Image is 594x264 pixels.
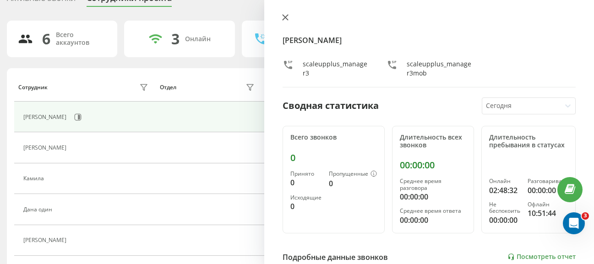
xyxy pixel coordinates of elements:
[400,215,466,226] div: 00:00:00
[283,35,576,46] h4: [PERSON_NAME]
[303,59,368,78] div: scaleupplus_manager3
[23,114,69,120] div: [PERSON_NAME]
[185,35,211,43] div: Онлайн
[23,175,46,182] div: Камила
[290,177,322,188] div: 0
[400,178,466,191] div: Среднее время разговора
[489,201,520,215] div: Не беспокоить
[290,134,377,141] div: Всего звонков
[23,145,69,151] div: [PERSON_NAME]
[18,84,48,91] div: Сотрудник
[400,134,466,149] div: Длительность всех звонков
[400,160,466,171] div: 00:00:00
[42,30,50,48] div: 6
[290,152,377,163] div: 0
[56,31,106,47] div: Всего аккаунтов
[489,215,520,226] div: 00:00:00
[489,134,568,149] div: Длительность пребывания в статусах
[290,201,322,212] div: 0
[400,208,466,214] div: Среднее время ответа
[160,84,176,91] div: Отдел
[23,206,54,213] div: Дана один
[563,212,585,234] iframe: Intercom live chat
[407,59,472,78] div: scaleupplus_manager3mob
[290,194,322,201] div: Исходящие
[489,185,520,196] div: 02:48:32
[283,99,379,113] div: Сводная статистика
[23,237,69,243] div: [PERSON_NAME]
[528,208,568,219] div: 10:51:44
[507,253,576,261] a: Посмотреть отчет
[528,178,568,184] div: Разговаривает
[582,212,589,220] span: 3
[329,171,377,178] div: Пропущенные
[528,185,568,196] div: 00:00:00
[290,171,322,177] div: Принято
[329,178,377,189] div: 0
[528,201,568,208] div: Офлайн
[400,191,466,202] div: 00:00:00
[171,30,180,48] div: 3
[489,178,520,184] div: Онлайн
[283,252,388,263] div: Подробные данные звонков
